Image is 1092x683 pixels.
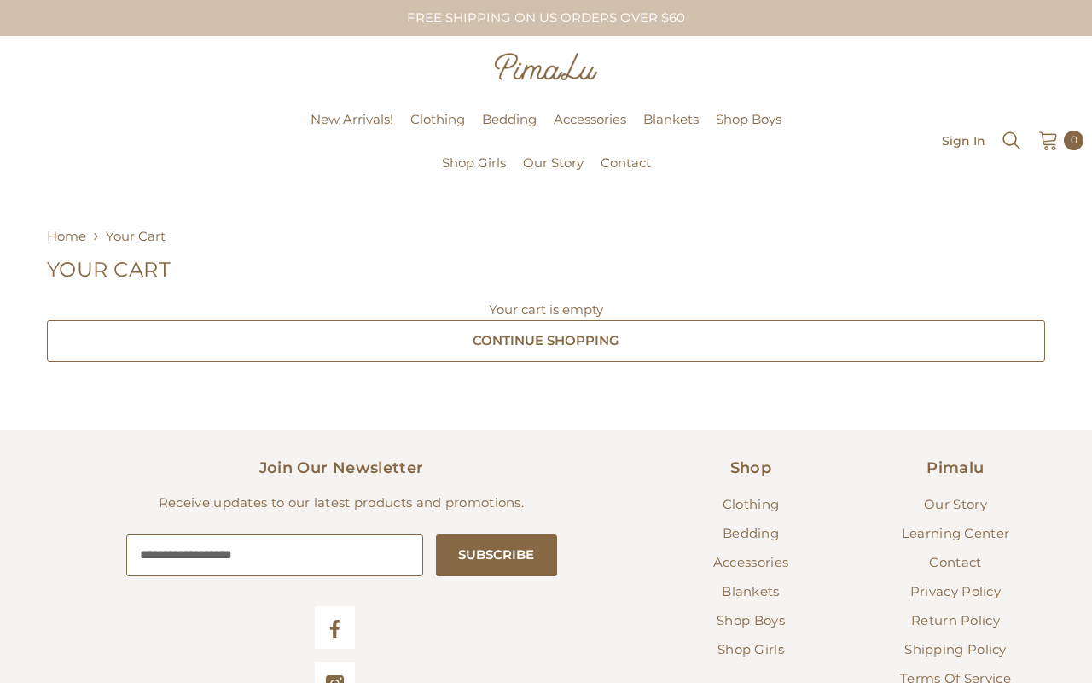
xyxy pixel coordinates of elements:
[723,519,779,548] a: Bedding
[47,493,636,513] p: Receive updates to our latest products and promotions.
[9,135,62,148] a: Pimalu
[722,577,779,606] a: Blankets
[601,155,651,171] span: Contact
[514,153,592,196] a: Our Story
[707,109,790,153] a: Shop Boys
[47,226,86,247] a: Home
[942,135,985,147] span: Sign In
[643,111,699,127] span: Blankets
[436,534,556,576] button: Submit
[489,301,603,318] span: Your cart is empty
[442,155,506,171] span: Shop Girls
[661,456,840,480] h2: Shop
[1001,128,1023,152] summary: Search
[723,496,779,512] span: Clothing
[482,111,537,127] span: Bedding
[106,226,166,247] span: Your cart
[717,635,784,664] a: Shop Girls
[554,111,626,127] span: Accessories
[716,111,781,127] span: Shop Boys
[297,2,796,34] div: FREE SHIPPING ON US ORDERS OVER $60
[924,490,987,519] a: Our Story
[717,612,785,628] span: Shop Boys
[545,109,635,153] a: Accessories
[47,196,1045,253] nav: breadcrumbs
[904,635,1007,664] a: Shipping Policy
[713,554,788,570] span: Accessories
[592,153,659,196] a: Contact
[866,456,1045,480] h2: Pimalu
[911,612,1000,628] span: Return Policy
[47,320,1045,362] a: Continue shopping
[723,525,779,541] span: Bedding
[713,548,788,577] a: Accessories
[723,490,779,519] a: Clothing
[717,641,784,657] span: Shop Girls
[911,606,1000,635] a: Return Policy
[902,519,1010,548] a: Learning Center
[942,134,985,147] a: Sign In
[910,577,1001,606] a: Privacy Policy
[904,641,1007,657] span: Shipping Policy
[1071,131,1077,149] span: 0
[302,109,402,153] a: New Arrivals!
[523,155,584,171] span: Our Story
[311,111,393,127] span: New Arrivals!
[722,583,779,599] span: Blankets
[717,606,785,635] a: Shop Boys
[929,548,981,577] a: Contact
[924,496,987,512] span: Our Story
[902,525,1010,541] span: Learning Center
[635,109,707,153] a: Blankets
[910,583,1001,599] span: Privacy Policy
[473,109,545,153] a: Bedding
[495,53,597,80] img: Pimalu
[410,111,465,127] span: Clothing
[47,456,636,480] h2: Join Our Newsletter
[47,253,1045,300] h1: Your cart
[929,554,981,570] span: Contact
[433,153,514,196] a: Shop Girls
[402,109,473,153] a: Clothing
